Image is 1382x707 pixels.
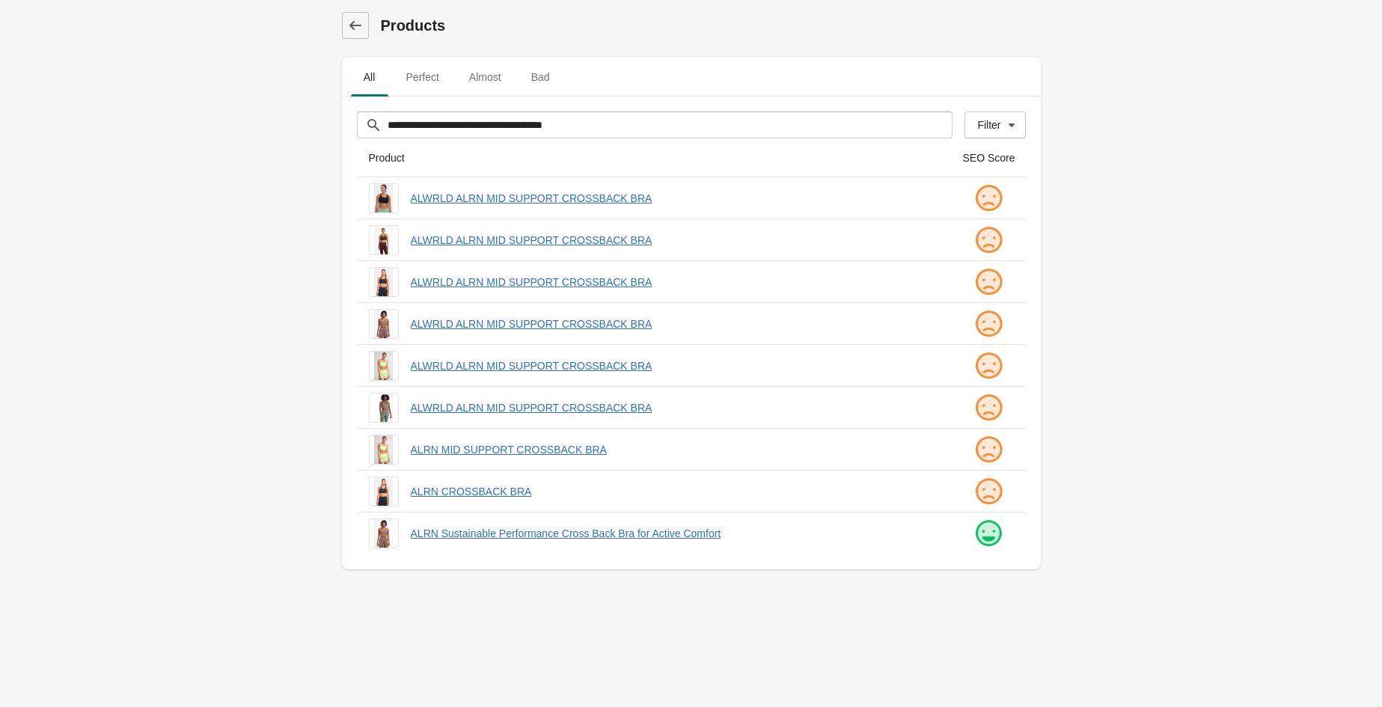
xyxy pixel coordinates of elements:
[357,138,951,177] th: Product
[394,64,451,91] span: Perfect
[411,233,939,248] a: ALWRLD ALRN MID SUPPORT CROSSBACK BRA
[519,64,562,91] span: Bad
[411,275,939,290] a: ALWRLD ALRN MID SUPPORT CROSSBACK BRA
[457,64,513,91] span: Almost
[973,435,1003,465] img: sad.png
[973,393,1003,423] img: sad.png
[381,15,1041,36] h1: Products
[973,351,1003,381] img: sad.png
[964,111,1025,138] button: Filter
[411,358,939,373] a: ALWRLD ALRN MID SUPPORT CROSSBACK BRA
[348,58,391,97] button: All
[977,119,1000,131] div: Filter
[411,400,939,415] a: ALWRLD ALRN MID SUPPORT CROSSBACK BRA
[973,183,1003,213] img: sad.png
[411,442,939,457] a: ALRN MID SUPPORT CROSSBACK BRA
[973,309,1003,339] img: sad.png
[411,484,939,499] a: ALRN CROSSBACK BRA
[411,191,939,206] a: ALWRLD ALRN MID SUPPORT CROSSBACK BRA
[973,225,1003,255] img: sad.png
[973,477,1003,506] img: sad.png
[454,58,516,97] button: Almost
[951,138,1026,177] th: SEO Score
[351,64,388,91] span: All
[391,58,454,97] button: Perfect
[516,58,565,97] button: Bad
[411,526,939,541] a: ALRN Sustainable Performance Cross Back Bra for Active Comfort
[973,267,1003,297] img: sad.png
[411,316,939,331] a: ALWRLD ALRN MID SUPPORT CROSSBACK BRA
[973,518,1003,548] img: happy.png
